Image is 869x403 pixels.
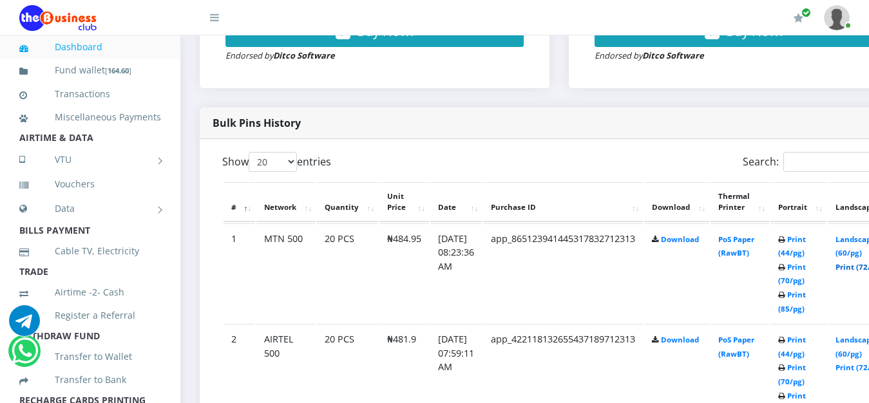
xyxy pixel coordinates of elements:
[778,262,806,286] a: Print (70/pg)
[108,66,129,75] b: 164.60
[224,223,255,323] td: 1
[19,169,161,199] a: Vouchers
[379,223,429,323] td: ₦484.95
[224,182,255,222] th: #: activate to sort column descending
[483,223,643,323] td: app_865123941445317832712313
[794,13,803,23] i: Renew/Upgrade Subscription
[225,50,335,61] small: Endorsed by
[19,144,161,176] a: VTU
[256,182,316,222] th: Network: activate to sort column ascending
[726,23,783,40] span: Buy Now!
[824,5,850,30] img: User
[357,23,414,40] span: Buy Now!
[317,182,378,222] th: Quantity: activate to sort column ascending
[19,365,161,395] a: Transfer to Bank
[19,301,161,330] a: Register a Referral
[19,79,161,109] a: Transactions
[644,182,709,222] th: Download: activate to sort column ascending
[430,223,482,323] td: [DATE] 08:23:36 AM
[770,182,826,222] th: Portrait: activate to sort column ascending
[19,192,161,225] a: Data
[718,234,754,258] a: PoS Paper (RawBT)
[483,182,643,222] th: Purchase ID: activate to sort column ascending
[379,182,429,222] th: Unit Price: activate to sort column ascending
[19,102,161,132] a: Miscellaneous Payments
[19,342,161,371] a: Transfer to Wallet
[249,152,297,172] select: Showentries
[430,182,482,222] th: Date: activate to sort column ascending
[711,182,769,222] th: Thermal Printer: activate to sort column ascending
[661,335,699,344] a: Download
[273,50,335,61] strong: Ditco Software
[778,335,806,359] a: Print (44/pg)
[801,8,811,17] span: Renew/Upgrade Subscription
[19,5,97,31] img: Logo
[222,152,331,172] label: Show entries
[778,362,806,386] a: Print (70/pg)
[778,234,806,258] a: Print (44/pg)
[9,315,40,336] a: Chat for support
[661,234,699,244] a: Download
[718,335,754,359] a: PoS Paper (RawBT)
[317,223,378,323] td: 20 PCS
[778,290,806,314] a: Print (85/pg)
[213,116,301,130] strong: Bulk Pins History
[105,66,131,75] small: [ ]
[19,32,161,62] a: Dashboard
[595,50,704,61] small: Endorsed by
[19,277,161,307] a: Airtime -2- Cash
[19,55,161,86] a: Fund wallet[164.60]
[12,345,38,366] a: Chat for support
[642,50,704,61] strong: Ditco Software
[19,236,161,266] a: Cable TV, Electricity
[256,223,316,323] td: MTN 500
